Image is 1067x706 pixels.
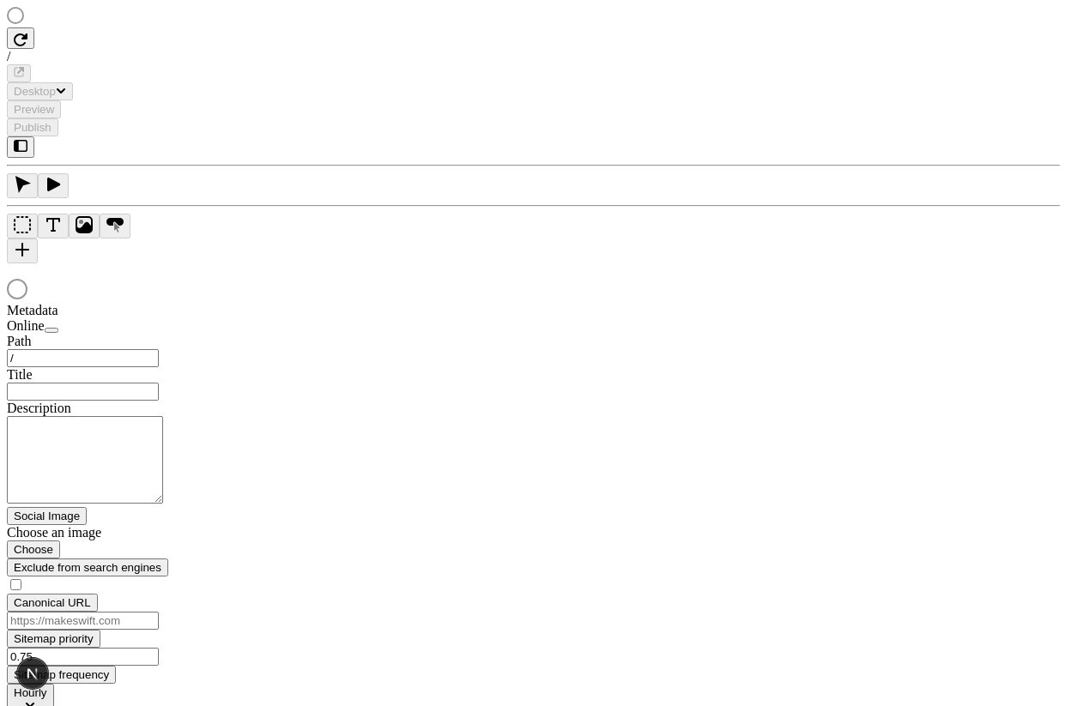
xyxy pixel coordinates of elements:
[14,103,54,116] span: Preview
[7,82,73,100] button: Desktop
[7,507,87,525] button: Social Image
[7,303,213,318] div: Metadata
[69,214,100,238] button: Image
[7,318,45,333] span: Online
[14,668,109,681] span: Sitemap frequency
[7,100,61,118] button: Preview
[100,214,130,238] button: Button
[14,510,80,522] span: Social Image
[7,525,213,540] div: Choose an image
[14,596,91,609] span: Canonical URL
[14,632,94,645] span: Sitemap priority
[7,630,100,648] button: Sitemap priority
[7,118,58,136] button: Publish
[7,540,60,558] button: Choose
[7,401,71,415] span: Description
[14,85,56,98] span: Desktop
[14,561,161,574] span: Exclude from search engines
[14,121,52,134] span: Publish
[7,49,1060,64] div: /
[7,558,168,576] button: Exclude from search engines
[7,612,159,630] input: https://makeswift.com
[7,594,98,612] button: Canonical URL
[7,214,38,238] button: Box
[7,334,31,348] span: Path
[14,543,53,556] span: Choose
[7,666,116,684] button: Sitemap frequency
[7,367,33,382] span: Title
[38,214,69,238] button: Text
[14,686,47,699] span: Hourly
